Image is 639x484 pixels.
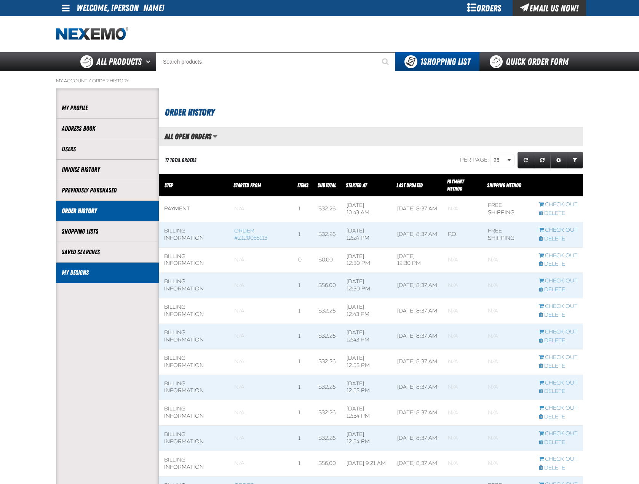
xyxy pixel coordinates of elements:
[420,56,423,67] strong: 1
[539,337,578,345] a: Delete checkout started from
[56,27,128,41] img: Nexemo logo
[313,298,341,324] td: $32.26
[62,207,153,215] a: Order History
[297,182,308,188] span: Items
[539,286,578,293] a: Delete checkout started from
[392,451,443,476] td: [DATE] 8:37 AM
[88,78,91,84] span: /
[229,400,293,426] td: Blank
[293,349,313,375] td: 1
[482,222,534,247] td: Free Shipping
[443,298,482,324] td: Blank
[550,152,567,168] a: Expand or Collapse Grid Settings
[293,247,313,273] td: 0
[447,178,464,192] a: Payment Method
[313,197,341,222] td: $32.26
[341,400,392,426] td: [DATE] 12:54 PM
[443,400,482,426] td: Blank
[443,324,482,349] td: Blank
[164,278,224,293] div: Billing Information
[539,201,578,208] a: Continue checkout started from
[396,182,423,188] a: Last Updated
[56,27,128,41] a: Home
[539,388,578,395] a: Delete checkout started from
[229,375,293,400] td: Blank
[392,349,443,375] td: [DATE] 8:37 AM
[534,174,583,197] th: Row actions
[539,456,578,463] a: Continue checkout started from
[293,222,313,247] td: 1
[341,197,392,222] td: [DATE] 10:43 AM
[62,165,153,174] a: Invoice History
[539,413,578,421] a: Delete checkout started from
[482,247,534,273] td: Blank
[534,152,551,168] a: Reset grid action
[443,375,482,400] td: Blank
[293,324,313,349] td: 1
[156,52,395,71] input: Search
[392,247,443,273] td: [DATE] 12:30 PM
[539,380,578,387] a: Continue checkout started from
[293,375,313,400] td: 1
[233,182,261,188] span: Started From
[62,145,153,154] a: Users
[539,303,578,310] a: Continue checkout started from
[56,78,87,84] a: My Account
[392,400,443,426] td: [DATE] 8:37 AM
[341,375,392,400] td: [DATE] 12:53 PM
[313,426,341,451] td: $32.26
[341,298,392,324] td: [DATE] 12:43 PM
[539,439,578,446] a: Delete checkout started from
[313,222,341,247] td: $32.26
[539,430,578,438] a: Continue checkout started from
[164,457,224,471] div: Billing Information
[293,426,313,451] td: 1
[164,405,224,420] div: Billing Information
[143,52,156,71] button: Open All Products pages
[341,222,392,247] td: [DATE] 12:24 PM
[62,186,153,195] a: Previously Purchased
[62,227,153,236] a: Shopping Lists
[164,431,224,446] div: Billing Information
[518,152,534,168] a: Refresh grid action
[62,124,153,133] a: Address Book
[293,273,313,298] td: 1
[165,157,196,164] div: 17 Total Orders
[164,380,224,395] div: Billing Information
[567,152,583,168] a: Expand or Collapse Grid Filters
[229,247,293,273] td: Blank
[229,349,293,375] td: Blank
[479,52,583,71] a: Quick Order Form
[539,312,578,319] a: Delete checkout started from
[318,182,336,188] span: Subtotal
[443,247,482,273] td: Blank
[212,130,217,143] button: Manage grid views. Current view is All Open Orders
[341,324,392,349] td: [DATE] 12:43 PM
[341,426,392,451] td: [DATE] 12:54 PM
[539,465,578,472] a: Delete checkout started from
[392,273,443,298] td: [DATE] 8:37 AM
[482,273,534,298] td: Blank
[443,222,482,247] td: P.O.
[443,451,482,476] td: Blank
[482,426,534,451] td: Blank
[539,354,578,361] a: Continue checkout started from
[487,182,521,188] span: Shipping Method
[62,104,153,112] a: My Profile
[376,52,395,71] button: Start Searching
[482,375,534,400] td: Blank
[229,451,293,476] td: Blank
[482,349,534,375] td: Blank
[313,349,341,375] td: $32.26
[395,52,479,71] button: You have 1 Shopping List. Open to view details
[234,228,267,241] a: Order #Z120055113
[539,210,578,217] a: Delete checkout started from
[346,182,367,188] a: Started At
[392,426,443,451] td: [DATE] 8:37 AM
[494,156,506,164] span: 25
[229,298,293,324] td: Blank
[341,451,392,476] td: [DATE] 9:21 AM
[229,426,293,451] td: Blank
[341,247,392,273] td: [DATE] 12:30 PM
[229,273,293,298] td: Blank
